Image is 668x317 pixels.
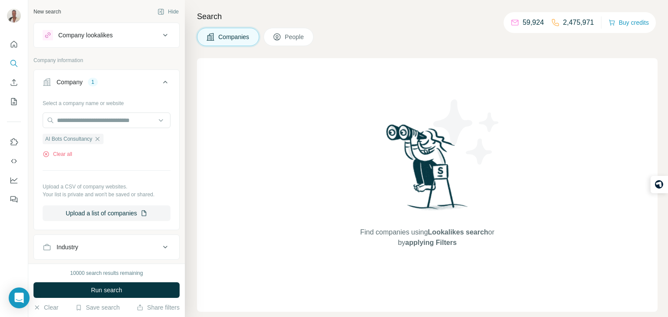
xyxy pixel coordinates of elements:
[563,17,594,28] p: 2,475,971
[57,243,78,251] div: Industry
[7,36,21,52] button: Quick start
[70,269,143,277] div: 10000 search results remaining
[58,31,113,40] div: Company lookalikes
[43,150,72,158] button: Clear all
[43,191,170,198] p: Your list is private and won't be saved or shared.
[151,5,185,18] button: Hide
[608,17,649,29] button: Buy credits
[7,134,21,150] button: Use Surfe on LinkedIn
[523,17,544,28] p: 59,924
[45,135,92,143] span: AI Bots Consultancy
[428,93,506,171] img: Surfe Illustration - Stars
[34,72,179,96] button: Company1
[405,239,457,246] span: applying Filters
[7,153,21,169] button: Use Surfe API
[91,286,122,294] span: Run search
[33,56,180,64] p: Company information
[43,96,170,107] div: Select a company name or website
[34,25,179,46] button: Company lookalikes
[57,78,83,86] div: Company
[43,205,170,221] button: Upload a list of companies
[7,192,21,207] button: Feedback
[357,227,497,248] span: Find companies using or by
[88,78,98,86] div: 1
[75,303,120,312] button: Save search
[137,303,180,312] button: Share filters
[9,287,30,308] div: Open Intercom Messenger
[33,282,180,298] button: Run search
[7,172,21,188] button: Dashboard
[43,183,170,191] p: Upload a CSV of company websites.
[7,56,21,71] button: Search
[33,303,58,312] button: Clear
[382,122,473,219] img: Surfe Illustration - Woman searching with binoculars
[218,33,250,41] span: Companies
[285,33,305,41] span: People
[33,8,61,16] div: New search
[7,94,21,109] button: My lists
[34,237,179,258] button: Industry
[428,228,488,236] span: Lookalikes search
[197,10,658,23] h4: Search
[7,9,21,23] img: Avatar
[7,75,21,90] button: Enrich CSV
